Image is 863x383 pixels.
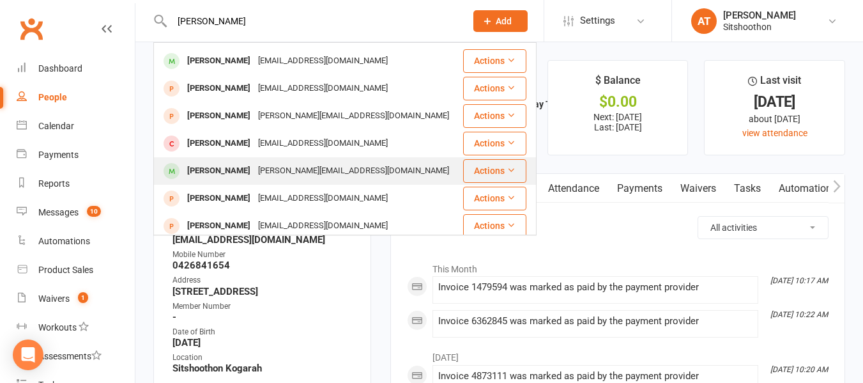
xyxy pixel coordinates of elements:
span: 10 [87,206,101,217]
div: [EMAIL_ADDRESS][DOMAIN_NAME] [254,189,392,208]
div: Assessments [38,351,102,361]
strong: 0426841654 [172,260,354,271]
div: Last visit [748,72,801,95]
a: Attendance [539,174,608,203]
div: Mobile Number [172,249,354,261]
div: Product Sales [38,265,93,275]
input: Search... [168,12,457,30]
a: Workouts [17,313,135,342]
button: Add [473,10,528,32]
div: Location [172,352,354,364]
button: Actions [463,49,526,72]
a: People [17,83,135,112]
button: Actions [463,159,526,182]
button: Actions [463,187,526,210]
a: Reports [17,169,135,198]
div: Calendar [38,121,74,131]
li: This Month [407,256,829,276]
div: Invoice 6362845 was marked as paid by the payment provider [438,316,752,327]
div: [PERSON_NAME] [723,10,796,21]
div: Waivers [38,293,70,304]
a: Assessments [17,342,135,371]
a: Waivers [671,174,725,203]
h3: Activity [407,216,829,236]
span: Settings [580,6,615,35]
div: Address [172,274,354,286]
a: Automations [770,174,846,203]
a: Calendar [17,112,135,141]
div: Messages [38,207,79,217]
a: Product Sales [17,256,135,285]
i: [DATE] 10:20 AM [770,365,828,374]
div: $0.00 [560,95,676,109]
div: [EMAIL_ADDRESS][DOMAIN_NAME] [254,52,392,70]
div: [PERSON_NAME] [183,189,254,208]
a: Waivers 1 [17,285,135,313]
div: [PERSON_NAME] [183,52,254,70]
div: [PERSON_NAME][EMAIL_ADDRESS][DOMAIN_NAME] [254,107,453,125]
div: Member Number [172,301,354,313]
div: Payments [38,150,79,160]
strong: Sitshoothon Kogarah [172,363,354,374]
div: about [DATE] [716,112,833,126]
div: [DATE] [716,95,833,109]
div: [PERSON_NAME] [183,162,254,180]
i: [DATE] 10:22 AM [770,310,828,319]
p: Next: [DATE] Last: [DATE] [560,112,676,132]
li: [DATE] [407,344,829,364]
div: AT [691,8,717,34]
button: Actions [463,214,526,237]
div: [EMAIL_ADDRESS][DOMAIN_NAME] [254,79,392,98]
button: Actions [463,132,526,155]
div: Workouts [38,322,77,332]
div: [PERSON_NAME] [183,217,254,235]
div: Open Intercom Messenger [13,340,43,370]
div: [PERSON_NAME][EMAIL_ADDRESS][DOMAIN_NAME] [254,162,453,180]
button: Actions [463,77,526,100]
div: [EMAIL_ADDRESS][DOMAIN_NAME] [254,134,392,153]
a: Messages 10 [17,198,135,227]
div: Invoice 1479594 was marked as paid by the payment provider [438,282,752,293]
span: 1 [78,292,88,303]
div: Date of Birth [172,326,354,338]
strong: [DATE] [172,337,354,348]
div: $ Balance [595,72,641,95]
div: [PERSON_NAME] [183,107,254,125]
span: Add [496,16,512,26]
div: Dashboard [38,63,82,74]
div: Sitshoothon [723,21,796,33]
div: Automations [38,236,90,246]
div: [PERSON_NAME] [183,134,254,153]
a: Automations [17,227,135,256]
a: view attendance [742,128,807,138]
a: Clubworx [15,13,47,45]
div: Reports [38,178,70,189]
strong: [STREET_ADDRESS] [172,286,354,297]
div: People [38,92,67,102]
button: Actions [463,104,526,127]
strong: [EMAIL_ADDRESS][DOMAIN_NAME] [172,234,354,246]
div: Invoice 4873111 was marked as paid by the payment provider [438,371,752,382]
a: Payments [17,141,135,169]
strong: - [172,311,354,323]
a: Payments [608,174,671,203]
div: [EMAIL_ADDRESS][DOMAIN_NAME] [254,217,392,235]
i: [DATE] 10:17 AM [770,276,828,285]
a: Dashboard [17,54,135,83]
a: Tasks [725,174,770,203]
div: [PERSON_NAME] [183,79,254,98]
